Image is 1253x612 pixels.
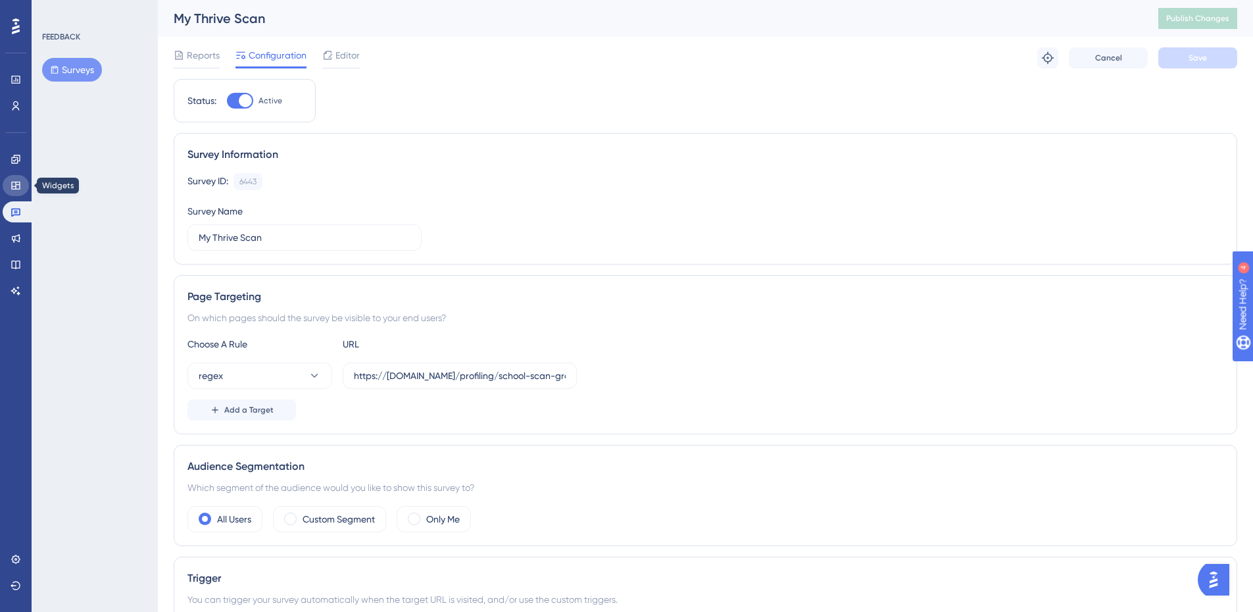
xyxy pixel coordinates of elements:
iframe: UserGuiding AI Assistant Launcher [1198,560,1237,599]
div: FEEDBACK [42,32,80,42]
div: Survey Name [187,203,243,219]
div: 6443 [239,176,257,187]
label: Custom Segment [303,511,375,527]
div: You can trigger your survey automatically when the target URL is visited, and/or use the custom t... [187,592,1223,607]
div: URL [343,336,487,352]
div: Trigger [187,571,1223,586]
span: Reports [187,47,220,63]
label: Only Me [426,511,460,527]
span: Save [1189,53,1207,63]
span: Editor [335,47,360,63]
span: Active [258,95,282,106]
span: regex [199,368,223,384]
label: All Users [217,511,251,527]
input: yourwebsite.com/path [354,369,566,383]
div: Status: [187,93,216,109]
button: Save [1158,47,1237,68]
span: Add a Target [224,405,274,415]
button: Publish Changes [1158,8,1237,29]
div: 4 [91,7,95,17]
button: Cancel [1069,47,1148,68]
span: Publish Changes [1166,13,1229,24]
div: My Thrive Scan [174,9,1125,28]
input: Type your Survey name [199,230,410,245]
button: regex [187,363,332,389]
button: Surveys [42,58,102,82]
div: Audience Segmentation [187,459,1223,474]
span: Need Help? [31,3,82,19]
div: On which pages should the survey be visible to your end users? [187,310,1223,326]
div: Choose A Rule [187,336,332,352]
div: Survey Information [187,147,1223,163]
div: Which segment of the audience would you like to show this survey to? [187,480,1223,496]
span: Cancel [1095,53,1122,63]
div: Survey ID: [187,173,228,190]
button: Add a Target [187,399,296,421]
div: Page Targeting [187,289,1223,305]
span: Configuration [249,47,307,63]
